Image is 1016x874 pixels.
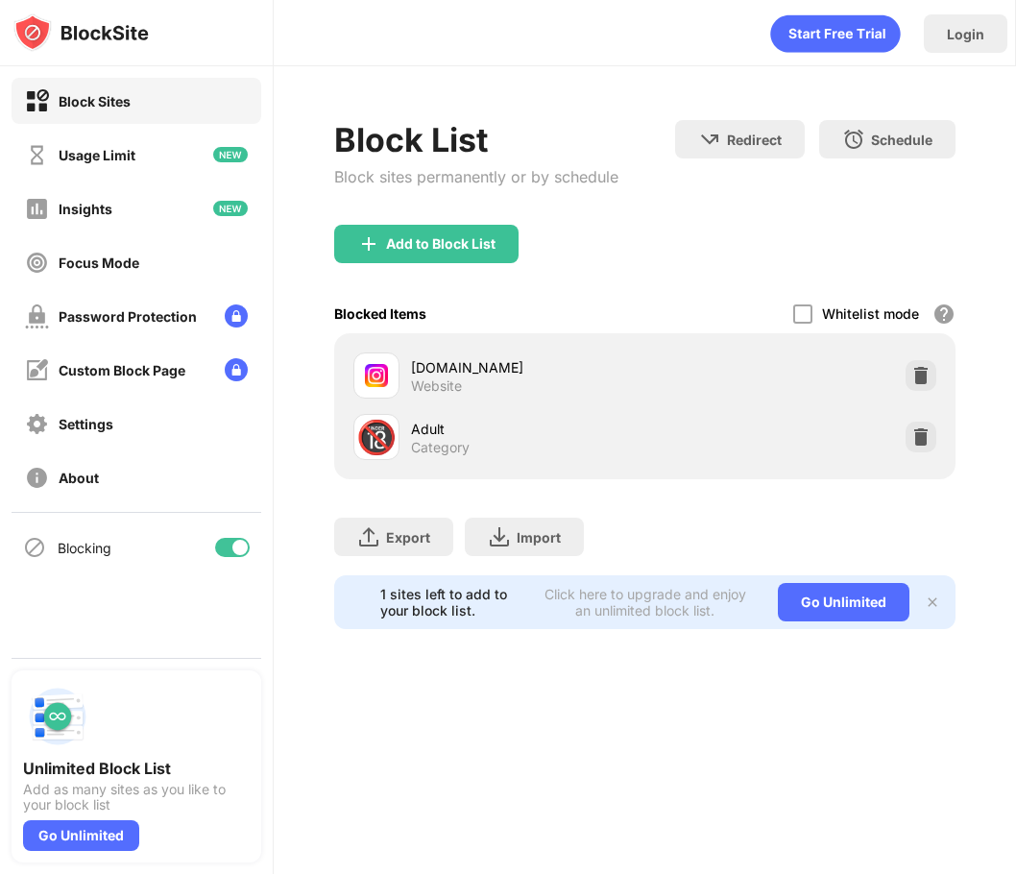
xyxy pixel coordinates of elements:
div: Add to Block List [386,236,496,252]
div: Insights [59,201,112,217]
img: lock-menu.svg [225,304,248,328]
img: lock-menu.svg [225,358,248,381]
div: About [59,470,99,486]
div: Go Unlimited [23,820,139,851]
div: 🔞 [356,418,397,457]
div: Settings [59,416,113,432]
div: Password Protection [59,308,197,325]
div: Import [517,529,561,546]
img: customize-block-page-off.svg [25,358,49,382]
div: Click here to upgrade and enjoy an unlimited block list. [536,586,755,619]
div: 1 sites left to add to your block list. [380,586,523,619]
img: favicons [365,364,388,387]
div: Website [411,377,462,395]
img: password-protection-off.svg [25,304,49,328]
div: Whitelist mode [822,305,919,322]
img: block-on.svg [25,89,49,113]
div: Blocking [58,540,111,556]
img: time-usage-off.svg [25,143,49,167]
div: Export [386,529,430,546]
div: Focus Mode [59,255,139,271]
img: push-block-list.svg [23,682,92,751]
div: Add as many sites as you like to your block list [23,782,250,813]
div: Redirect [727,132,782,148]
img: about-off.svg [25,466,49,490]
div: Adult [411,419,644,439]
div: Go Unlimited [778,583,909,621]
div: Login [947,26,984,42]
div: Category [411,439,470,456]
div: Block sites permanently or by schedule [334,167,618,186]
div: Blocked Items [334,305,426,322]
div: Block List [334,120,618,159]
div: Unlimited Block List [23,759,250,778]
div: animation [770,14,901,53]
div: Schedule [871,132,932,148]
img: settings-off.svg [25,412,49,436]
div: Custom Block Page [59,362,185,378]
div: Usage Limit [59,147,135,163]
img: logo-blocksite.svg [13,13,149,52]
img: blocking-icon.svg [23,536,46,559]
img: focus-off.svg [25,251,49,275]
img: x-button.svg [925,595,940,610]
img: new-icon.svg [213,147,248,162]
div: [DOMAIN_NAME] [411,357,644,377]
img: insights-off.svg [25,197,49,221]
img: new-icon.svg [213,201,248,216]
div: Block Sites [59,93,131,109]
